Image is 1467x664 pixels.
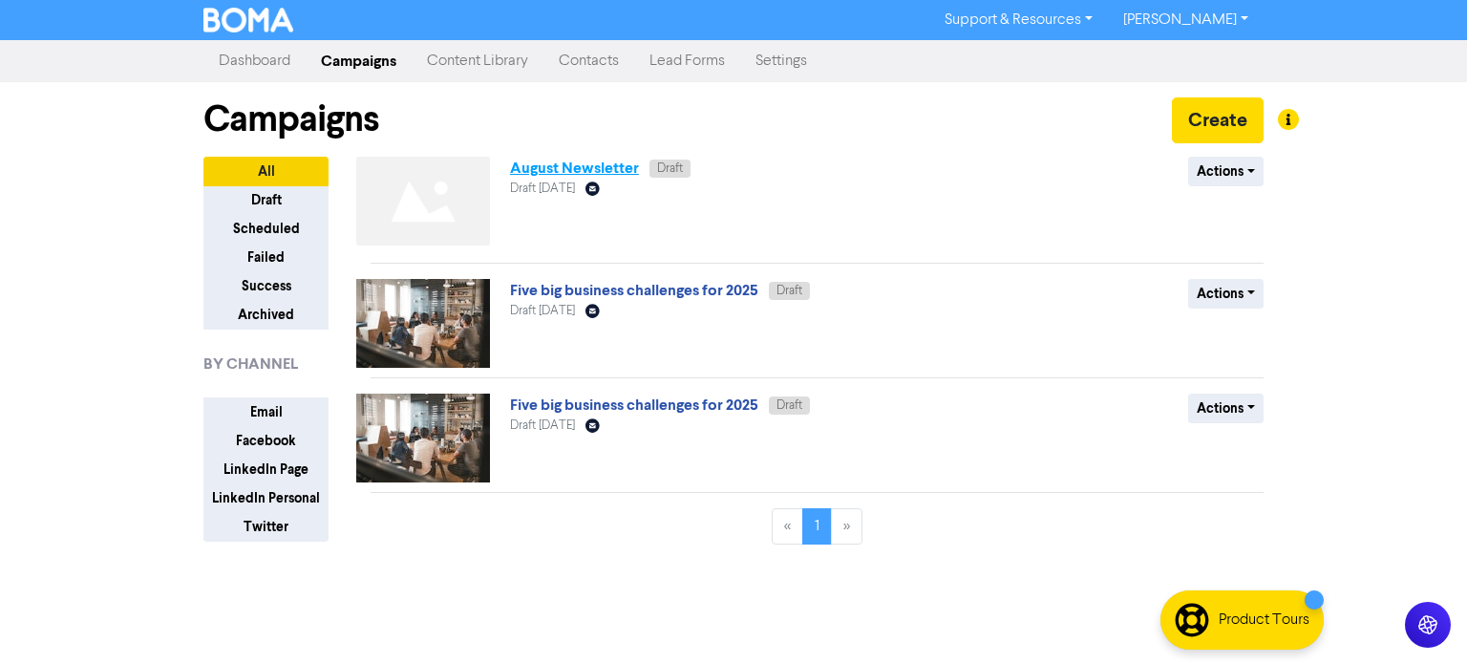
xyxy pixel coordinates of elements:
h1: Campaigns [203,97,379,141]
a: Page 1 is your current page [802,508,832,545]
iframe: Chat Widget [1371,572,1467,664]
button: LinkedIn Page [203,455,329,484]
span: Draft [DATE] [510,305,575,317]
a: Contacts [543,42,634,80]
button: Create [1172,97,1264,143]
img: image_1736154408240.jpg [356,279,490,368]
img: BOMA Logo [203,8,293,32]
button: Email [203,397,329,427]
button: Failed [203,243,329,272]
button: Success [203,271,329,301]
span: Draft [657,162,683,175]
span: Draft [776,399,802,412]
button: Archived [203,300,329,330]
a: Five big business challenges for 2025 [510,396,758,415]
span: Draft [DATE] [510,419,575,432]
button: Twitter [203,512,329,542]
button: All [203,157,329,186]
span: Draft [DATE] [510,182,575,195]
a: August Newsletter [510,159,639,178]
a: Campaigns [306,42,412,80]
button: Actions [1188,394,1264,423]
span: Draft [776,285,802,297]
button: Actions [1188,279,1264,309]
button: LinkedIn Personal [203,483,329,513]
a: Five big business challenges for 2025 [510,281,758,300]
button: Draft [203,185,329,215]
span: BY CHANNEL [203,353,298,375]
a: [PERSON_NAME] [1108,5,1264,35]
a: Dashboard [203,42,306,80]
button: Facebook [203,426,329,456]
button: Scheduled [203,214,329,244]
a: Content Library [412,42,543,80]
img: image_1736154405970.jpg [356,394,490,482]
button: Actions [1188,157,1264,186]
a: Settings [740,42,822,80]
a: Support & Resources [929,5,1108,35]
a: Lead Forms [634,42,740,80]
img: Not found [356,157,490,246]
